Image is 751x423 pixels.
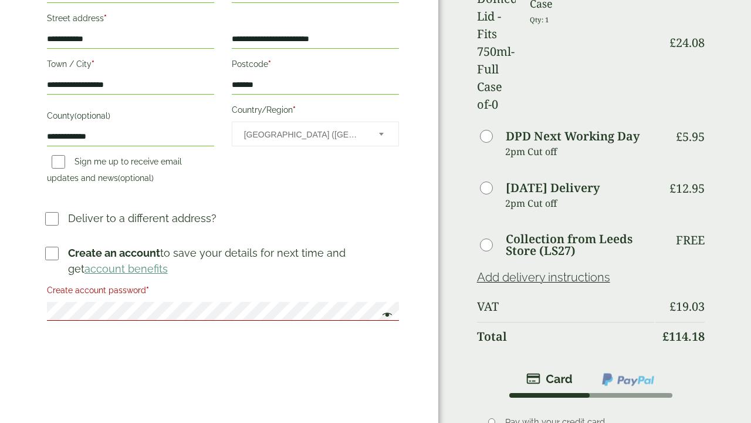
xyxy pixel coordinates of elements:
[232,122,399,146] span: Country/Region
[52,155,65,169] input: Sign me up to receive email updates and news(optional)
[68,245,401,277] p: to save your details for next time and get
[47,108,214,127] label: County
[669,298,676,314] span: £
[676,129,682,145] span: £
[506,182,600,194] label: [DATE] Delivery
[104,14,107,23] abbr: required
[68,210,216,226] p: Deliver to a different address?
[146,286,149,295] abbr: required
[669,35,705,51] bdi: 24.08
[232,56,399,76] label: Postcode
[506,130,640,142] label: DPD Next Working Day
[477,293,655,321] th: VAT
[505,143,655,160] p: 2pm Cut off
[530,15,549,24] small: Qty: 1
[47,10,214,30] label: Street address
[601,372,655,387] img: ppcp-gateway.png
[47,157,182,186] label: Sign me up to receive email updates and news
[669,298,705,314] bdi: 19.03
[92,59,94,69] abbr: required
[477,270,610,284] a: Add delivery instructions
[506,233,655,257] label: Collection from Leeds Store (LS27)
[505,194,655,212] p: 2pm Cut off
[47,56,214,76] label: Town / City
[669,180,705,196] bdi: 12.95
[84,263,168,275] a: account benefits
[662,328,669,344] span: £
[47,282,399,302] label: Create account password
[293,105,296,115] abbr: required
[676,129,705,145] bdi: 5.95
[75,111,110,120] span: (optional)
[268,59,271,69] abbr: required
[526,372,573,386] img: stripe.png
[676,233,705,247] p: Free
[244,122,363,147] span: United Kingdom (UK)
[477,322,655,351] th: Total
[662,328,705,344] bdi: 114.18
[669,35,676,51] span: £
[68,247,160,259] strong: Create an account
[669,180,676,196] span: £
[232,102,399,122] label: Country/Region
[118,173,154,183] span: (optional)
